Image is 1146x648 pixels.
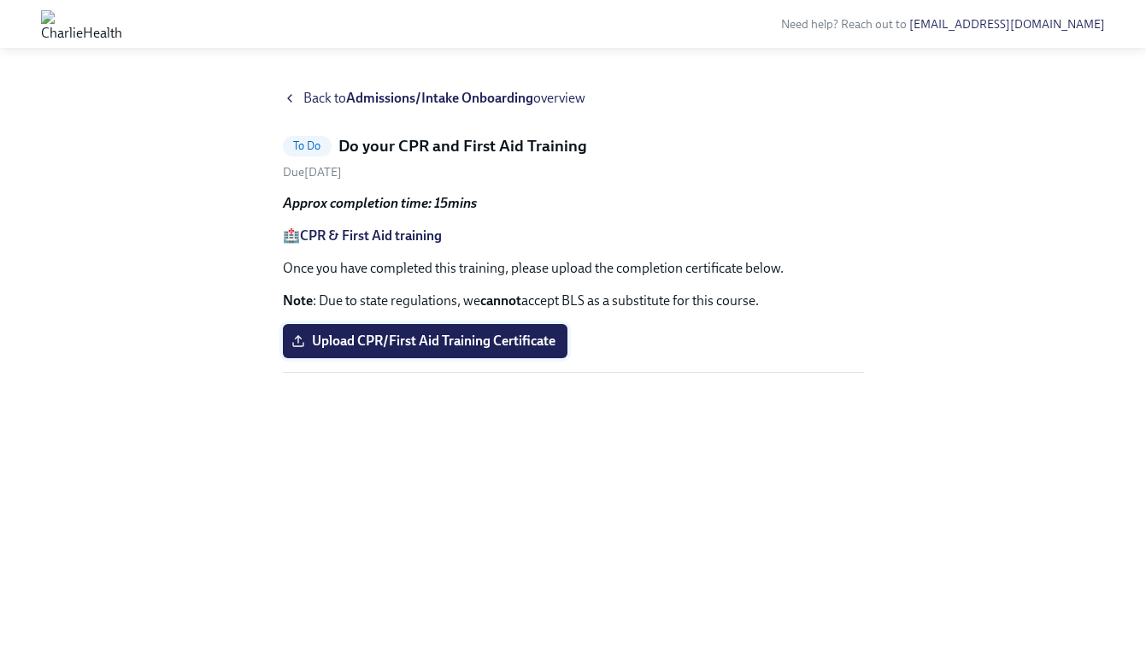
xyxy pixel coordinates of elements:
[295,333,555,350] span: Upload CPR/First Aid Training Certificate
[909,17,1105,32] a: [EMAIL_ADDRESS][DOMAIN_NAME]
[283,89,864,108] a: Back toAdmissions/Intake Onboardingoverview
[283,227,864,245] p: 🏥
[338,135,587,157] h5: Do your CPR and First Aid Training
[480,292,521,309] strong: cannot
[303,89,585,108] span: Back to overview
[283,165,342,180] span: Friday, September 19th 2025, 10:00 am
[346,90,533,106] strong: Admissions/Intake Onboarding
[283,259,864,278] p: Once you have completed this training, please upload the completion certificate below.
[283,292,864,310] p: : Due to state regulations, we accept BLS as a substitute for this course.
[283,139,332,152] span: To Do
[300,227,442,244] a: CPR & First Aid training
[283,195,477,211] strong: Approx completion time: 15mins
[283,292,313,309] strong: Note
[781,17,1105,32] span: Need help? Reach out to
[41,10,122,38] img: CharlieHealth
[283,324,567,358] label: Upload CPR/First Aid Training Certificate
